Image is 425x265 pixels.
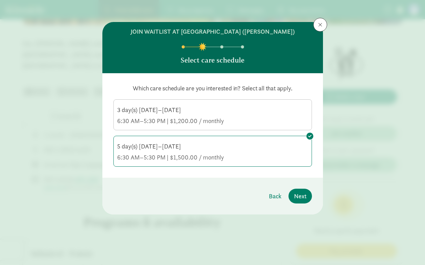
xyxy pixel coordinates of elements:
span: Next [294,191,306,201]
div: 5 day(s) [DATE]–[DATE] [117,142,308,151]
button: Back [263,189,287,203]
h6: join waitlist at [GEOGRAPHIC_DATA] ([PERSON_NAME]) [131,27,295,36]
div: 6:30 AM–5:30 PM | $1,500.00 / monthly [117,153,308,162]
div: 3 day(s) [DATE]–[DATE] [117,106,308,114]
div: 6:30 AM–5:30 PM | $1,200.00 / monthly [117,117,308,125]
button: Next [289,189,312,203]
p: Which care schedule are you interested in? Select all that apply. [113,84,312,92]
span: Back [269,191,282,201]
p: Select care schedule [181,55,244,65]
